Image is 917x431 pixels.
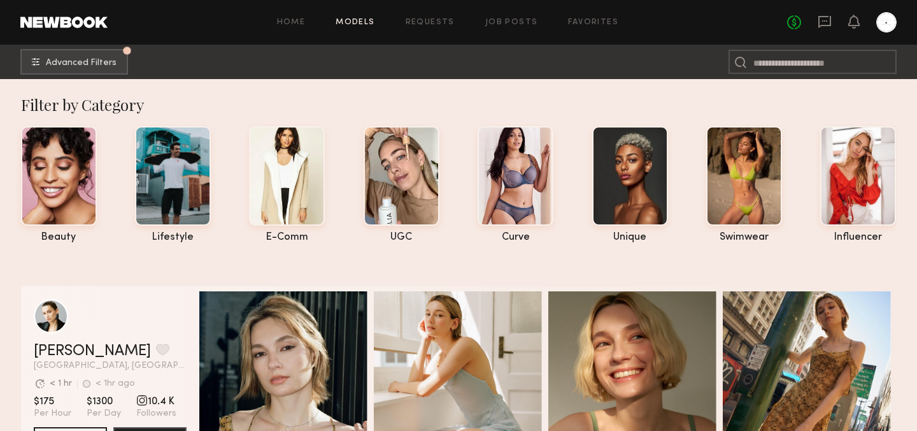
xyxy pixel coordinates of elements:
[364,232,439,243] div: UGC
[50,379,72,388] div: < 1 hr
[478,232,553,243] div: curve
[87,395,121,408] span: $1300
[46,59,117,68] span: Advanced Filters
[136,395,176,408] span: 10.4 K
[568,18,618,27] a: Favorites
[34,362,187,370] span: [GEOGRAPHIC_DATA], [GEOGRAPHIC_DATA]
[21,232,97,243] div: beauty
[34,344,151,359] a: [PERSON_NAME]
[135,232,211,243] div: lifestyle
[34,395,71,408] span: $175
[336,18,374,27] a: Models
[820,232,896,243] div: influencer
[277,18,306,27] a: Home
[34,408,71,420] span: Per Hour
[706,232,782,243] div: swimwear
[21,94,897,115] div: Filter by Category
[406,18,455,27] a: Requests
[485,18,538,27] a: Job Posts
[20,49,128,75] button: Advanced Filters
[249,232,325,243] div: e-comm
[592,232,668,243] div: unique
[96,379,135,388] div: < 1hr ago
[136,408,176,420] span: Followers
[87,408,121,420] span: Per Day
